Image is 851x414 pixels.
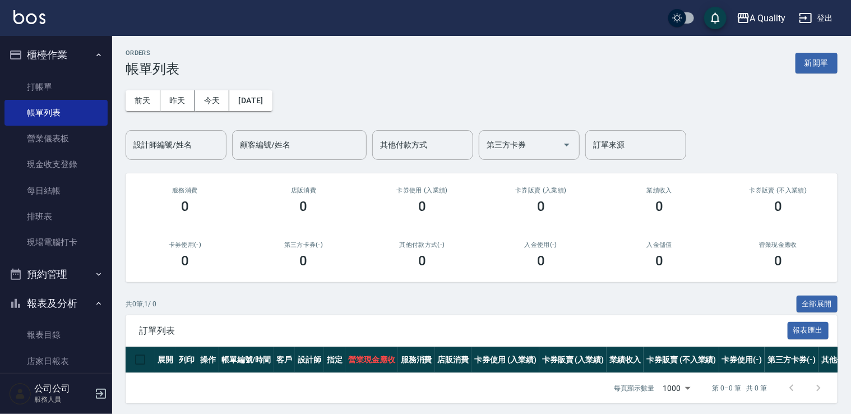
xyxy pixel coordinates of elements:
button: [DATE] [229,90,272,111]
a: 排班表 [4,204,108,229]
th: 展開 [155,347,176,373]
h2: 入金使用(-) [495,241,587,249]
h3: 0 [300,253,308,269]
button: 新開單 [795,53,838,73]
button: 登出 [794,8,838,29]
a: 打帳單 [4,74,108,100]
th: 卡券販賣 (入業績) [539,347,607,373]
a: 現金收支登錄 [4,151,108,177]
button: A Quality [732,7,790,30]
button: Open [558,136,576,154]
th: 卡券使用(-) [719,347,765,373]
button: 昨天 [160,90,195,111]
a: 現場電腦打卡 [4,229,108,255]
h5: 公司公司 [34,383,91,394]
th: 操作 [197,347,219,373]
h2: 店販消費 [258,187,350,194]
div: A Quality [750,11,786,25]
th: 卡券販賣 (不入業績) [644,347,719,373]
p: 第 0–0 筆 共 0 筆 [713,383,767,393]
h3: 0 [774,253,782,269]
a: 營業儀表板 [4,126,108,151]
button: 今天 [195,90,230,111]
p: 共 0 筆, 1 / 0 [126,299,156,309]
h2: 卡券販賣 (不入業績) [732,187,824,194]
h2: ORDERS [126,49,179,57]
button: 預約管理 [4,260,108,289]
h3: 0 [537,199,545,214]
h3: 服務消費 [139,187,231,194]
p: 服務人員 [34,394,91,404]
h3: 0 [774,199,782,214]
th: 營業現金應收 [345,347,398,373]
img: Logo [13,10,45,24]
h3: 0 [181,199,189,214]
h2: 業績收入 [614,187,706,194]
a: 店家日報表 [4,348,108,374]
th: 指定 [324,347,345,373]
h2: 其他付款方式(-) [376,241,468,249]
button: 櫃檯作業 [4,40,108,70]
a: 報表目錄 [4,322,108,348]
a: 新開單 [795,57,838,68]
th: 帳單編號/時間 [219,347,274,373]
button: 全部展開 [797,296,838,313]
a: 報表匯出 [788,325,829,335]
h2: 第三方卡券(-) [258,241,350,249]
h3: 帳單列表 [126,61,179,77]
h3: 0 [300,199,308,214]
p: 每頁顯示數量 [614,383,654,393]
th: 服務消費 [398,347,435,373]
button: 報表匯出 [788,322,829,339]
img: Person [9,383,31,405]
h3: 0 [418,199,426,214]
button: save [704,7,727,29]
button: 前天 [126,90,160,111]
a: 帳單列表 [4,100,108,126]
div: 1000 [659,373,695,403]
h2: 卡券使用 (入業績) [376,187,468,194]
h2: 營業現金應收 [732,241,824,249]
th: 第三方卡券(-) [765,347,818,373]
h2: 卡券使用(-) [139,241,231,249]
th: 客戶 [274,347,295,373]
a: 每日結帳 [4,178,108,204]
h3: 0 [655,253,663,269]
h2: 入金儲值 [614,241,706,249]
th: 設計師 [295,347,324,373]
h3: 0 [181,253,189,269]
th: 卡券使用 (入業績) [471,347,539,373]
th: 業績收入 [607,347,644,373]
h3: 0 [418,253,426,269]
h3: 0 [655,199,663,214]
span: 訂單列表 [139,325,788,337]
h3: 0 [537,253,545,269]
button: 報表及分析 [4,289,108,318]
h2: 卡券販賣 (入業績) [495,187,587,194]
th: 列印 [176,347,197,373]
th: 店販消費 [435,347,472,373]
